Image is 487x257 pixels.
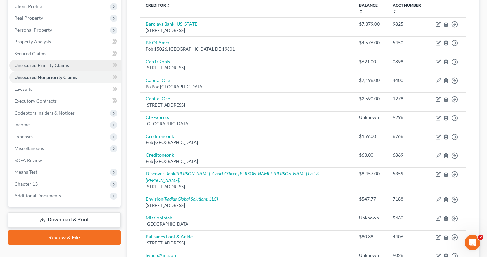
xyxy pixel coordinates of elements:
i: (Radius Global Solutions, LLC) [163,196,218,202]
i: ([PERSON_NAME]- Court Officer, [PERSON_NAME], [PERSON_NAME] Felt & [PERSON_NAME]) [146,171,319,183]
div: 6869 [393,152,425,158]
span: Unsecured Nonpriority Claims [15,74,77,80]
div: $4,576.00 [359,39,382,46]
a: Envision(Radius Global Solutions, LLC) [146,196,218,202]
span: Means Test [15,169,37,175]
iframe: Intercom live chat [465,235,480,250]
div: Po Box [GEOGRAPHIC_DATA] [146,84,349,90]
i: unfold_more [167,4,170,8]
div: Unknown [359,215,382,221]
a: Balance unfold_more [359,3,378,13]
div: 5450 [393,39,425,46]
div: 5359 [393,170,425,177]
div: 7188 [393,196,425,202]
div: 4400 [393,77,425,84]
div: $80.38 [359,233,382,240]
span: Client Profile [15,3,42,9]
a: Secured Claims [9,48,121,60]
div: $7,379.00 [359,21,382,27]
span: SOFA Review [15,157,42,163]
div: $621.00 [359,58,382,65]
a: Review & File [8,230,121,245]
div: [STREET_ADDRESS] [146,240,349,246]
a: SOFA Review [9,154,121,166]
a: Creditonebnk [146,133,174,139]
span: Expenses [15,134,33,139]
div: $7,196.00 [359,77,382,84]
div: [STREET_ADDRESS] [146,27,349,34]
a: Capital One [146,77,170,83]
a: Unsecured Priority Claims [9,60,121,71]
div: 1278 [393,95,425,102]
div: [STREET_ADDRESS] [146,65,349,71]
span: Property Analysis [15,39,51,44]
span: Personal Property [15,27,52,33]
div: 9296 [393,114,425,121]
a: Executory Contracts [9,95,121,107]
a: Capital One [146,96,170,101]
span: 2 [478,235,483,240]
div: [GEOGRAPHIC_DATA] [146,221,349,227]
a: Barclays Bank [US_STATE] [146,21,198,27]
div: [GEOGRAPHIC_DATA] [146,121,349,127]
span: Chapter 13 [15,181,38,187]
div: 4406 [393,233,425,240]
div: [STREET_ADDRESS] [146,102,349,108]
span: Miscellaneous [15,145,44,151]
div: [STREET_ADDRESS] [146,184,349,190]
div: 0898 [393,58,425,65]
span: Unsecured Priority Claims [15,63,69,68]
i: unfold_more [359,9,363,13]
a: Creditor unfold_more [146,3,170,8]
a: Download & Print [8,212,121,228]
i: unfold_more [393,9,397,13]
a: Lawsuits [9,83,121,95]
span: Real Property [15,15,43,21]
div: $8,457.00 [359,170,382,177]
span: Additional Documents [15,193,61,198]
div: Pob [GEOGRAPHIC_DATA] [146,140,349,146]
div: 6766 [393,133,425,140]
a: Missionlntab [146,215,172,220]
div: $63.00 [359,152,382,158]
a: Unsecured Nonpriority Claims [9,71,121,83]
a: Creditonebnk [146,152,174,158]
div: 5430 [393,215,425,221]
span: Secured Claims [15,51,46,56]
span: Codebtors Insiders & Notices [15,110,75,116]
a: Discover Bank([PERSON_NAME]- Court Officer, [PERSON_NAME], [PERSON_NAME] Felt & [PERSON_NAME]) [146,171,319,183]
a: Palisades Foot & Ankle [146,234,193,239]
span: Income [15,122,30,127]
div: Pob [GEOGRAPHIC_DATA] [146,158,349,165]
a: Cap1/Kohls [146,59,170,64]
div: Pob 15026, [GEOGRAPHIC_DATA], DE 19801 [146,46,349,52]
div: $547.77 [359,196,382,202]
div: [STREET_ADDRESS] [146,202,349,209]
a: Acct Number unfold_more [393,3,421,13]
div: 9825 [393,21,425,27]
a: Property Analysis [9,36,121,48]
span: Lawsuits [15,86,32,92]
div: $159.00 [359,133,382,140]
div: Unknown [359,114,382,121]
span: Executory Contracts [15,98,57,104]
a: Bk Of Amer [146,40,170,45]
a: Cb/Express [146,115,169,120]
div: $2,590.00 [359,95,382,102]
